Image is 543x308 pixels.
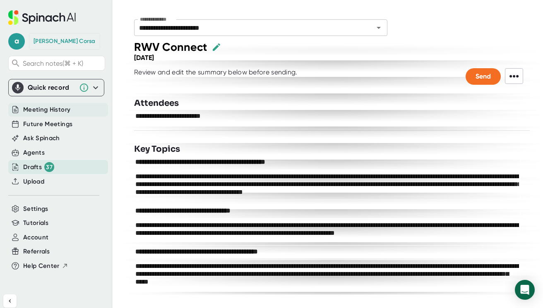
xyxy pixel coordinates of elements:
span: Send [476,72,491,80]
button: Meeting History [23,105,70,115]
button: Open [373,22,384,33]
button: Help Center [23,261,68,271]
div: 37 [44,162,54,172]
h3: Attendees [134,97,179,110]
button: Account [23,233,48,242]
div: Review and edit the summary below before sending. [134,68,298,85]
button: Ask Spinach [23,134,60,143]
div: Drafts [23,162,54,172]
div: Open Intercom Messenger [515,280,535,300]
button: Future Meetings [23,119,72,129]
button: Agents [23,148,45,158]
button: Upload [23,177,44,186]
span: ••• [505,68,523,84]
span: a [8,33,25,50]
div: Quick record [28,84,75,92]
button: Drafts 37 [23,162,54,172]
h3: Key Topics [134,143,180,155]
button: Collapse sidebar [3,294,17,308]
div: [DATE] [134,54,154,62]
div: RWV Connect [134,40,207,54]
button: Settings [23,204,48,214]
div: Quick record [12,79,101,96]
button: Send [466,68,501,85]
div: Amy Corsa [34,38,96,45]
span: Search notes (⌘ + K) [23,60,103,67]
span: Help Center [23,261,60,271]
button: Tutorials [23,218,48,228]
button: Referrals [23,247,50,256]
